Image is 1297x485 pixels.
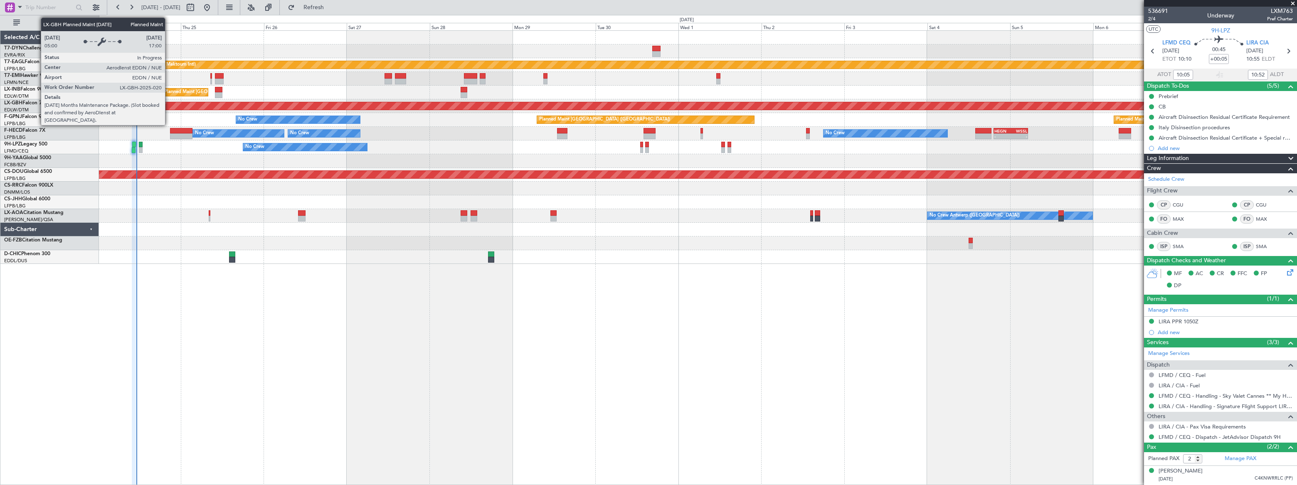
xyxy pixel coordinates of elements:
a: Schedule Crew [1148,175,1184,184]
a: LFPB/LBG [4,121,26,127]
div: No Crew Antwerp ([GEOGRAPHIC_DATA]) [930,209,1020,222]
div: Planned Maint [GEOGRAPHIC_DATA] ([GEOGRAPHIC_DATA]) [164,86,295,98]
div: ISP [1240,242,1254,251]
div: Tue 30 [596,23,678,30]
button: UTC [1146,25,1161,33]
a: MAX [1173,215,1191,223]
div: Planned Maint [GEOGRAPHIC_DATA] ([GEOGRAPHIC_DATA]) [1116,113,1247,126]
a: F-HECDFalcon 7X [4,128,45,133]
span: CR [1217,270,1224,278]
div: Italy Disinsection procedures [1159,124,1230,131]
span: Permits [1147,295,1166,304]
div: CB [1159,103,1166,110]
div: [DATE] [101,17,115,24]
div: No Crew [245,141,264,153]
a: CGU [1173,201,1191,209]
span: ATOT [1157,71,1171,79]
input: Trip Number [25,1,73,14]
a: LFMD / CEQ - Handling - Sky Valet Cannes ** My Handling**LFMD / CEQ [1159,392,1293,399]
span: Leg Information [1147,154,1189,163]
span: CS-RRC [4,183,22,188]
div: Aircraft Disinsection Residual Certificate Requirement [1159,113,1290,121]
a: CS-RRCFalcon 900LX [4,183,53,188]
div: Sat 27 [347,23,429,30]
span: Dispatch Checks and Weather [1147,256,1226,266]
a: CS-JHHGlobal 6000 [4,197,50,202]
a: D-CHICPhenom 300 [4,251,50,256]
div: Sun 5 [1010,23,1093,30]
div: - [1011,134,1027,139]
span: 10:55 [1246,55,1260,64]
span: [DATE] - [DATE] [141,4,180,11]
span: 2/4 [1148,15,1168,22]
a: LIRA / CIA - Handling - Signature Flight Support LIRA / CIA [1159,403,1293,410]
span: C4KNWRRLC (PP) [1255,475,1293,482]
span: CS-JHH [4,197,22,202]
div: Add new [1158,145,1293,152]
a: EDLW/DTM [4,107,29,113]
span: LX-GBH [4,101,22,106]
input: --:-- [1173,70,1193,80]
div: CP [1157,200,1171,209]
span: Others [1147,412,1165,421]
span: [DATE] [1159,476,1173,482]
a: LX-GBHFalcon 7X [4,101,45,106]
a: LFMD/CEQ [4,148,28,154]
label: Planned PAX [1148,455,1179,463]
div: WSSL [1011,128,1027,133]
a: LFMD / CEQ - Dispatch - JetAdvisor Dispatch 9H [1159,433,1281,441]
span: DP [1174,282,1181,290]
span: (2/2) [1267,442,1279,451]
span: CS-DOU [4,169,24,174]
span: (1/1) [1267,294,1279,303]
div: ISP [1157,242,1171,251]
a: 9H-YAAGlobal 5000 [4,155,51,160]
span: Cabin Crew [1147,229,1178,238]
a: [PERSON_NAME]/QSA [4,217,53,223]
span: [DATE] [1246,47,1263,55]
div: Mon 6 [1093,23,1176,30]
a: LFPB/LBG [4,66,26,72]
a: LIRA / CIA - Pax Visa Requirements [1159,423,1246,430]
span: Services [1147,338,1169,347]
button: Refresh [284,1,334,14]
span: FP [1261,270,1267,278]
div: Planned Maint Dubai (Al Maktoum Intl) [114,59,196,71]
span: (3/3) [1267,338,1279,347]
div: Mon 29 [513,23,595,30]
div: Planned Maint [GEOGRAPHIC_DATA] ([GEOGRAPHIC_DATA]) [539,113,670,126]
a: LFPB/LBG [4,203,26,209]
button: All Aircraft [9,16,90,30]
a: LFPB/LBG [4,134,26,140]
span: Pax [1147,443,1156,452]
span: T7-DYN [4,46,23,51]
div: Wed 1 [678,23,761,30]
a: Manage Permits [1148,306,1189,315]
span: LX-AOA [4,210,23,215]
div: Fri 3 [844,23,927,30]
div: Fri 26 [264,23,347,30]
a: LIRA / CIA - Fuel [1159,382,1200,389]
span: F-HECD [4,128,22,133]
span: 10:10 [1178,55,1191,64]
div: CP [1240,200,1254,209]
a: MAX [1256,215,1275,223]
a: LFPB/LBG [4,175,26,182]
span: 9H-YAA [4,155,23,160]
a: OE-FZBCitation Mustang [4,238,62,243]
div: Aircraft Disinsection Residual Certificate + Special request [1159,134,1293,141]
span: T7-EAGL [4,59,25,64]
span: ALDT [1270,71,1284,79]
span: LIRA CIA [1246,39,1269,47]
div: HEGN [994,128,1011,133]
div: Underway [1207,11,1234,20]
span: 9H-LPZ [4,142,21,147]
a: T7-EMIHawker 900XP [4,73,55,78]
span: MF [1174,270,1182,278]
div: Wed 24 [98,23,181,30]
span: 9H-LPZ [1211,26,1230,35]
span: OE-FZB [4,238,22,243]
span: LX-INB [4,87,20,92]
a: SMA [1256,243,1275,250]
div: FO [1157,214,1171,224]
